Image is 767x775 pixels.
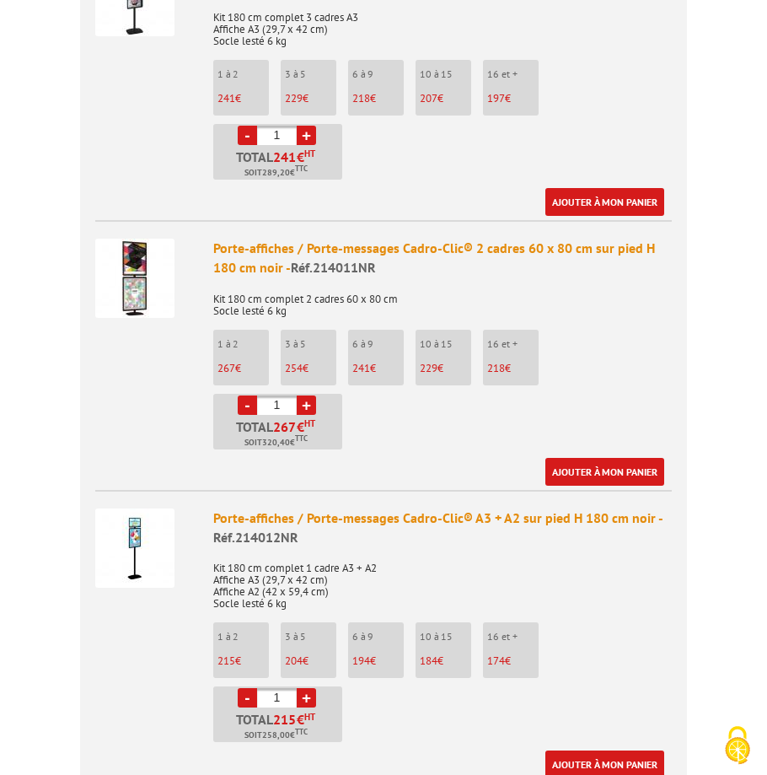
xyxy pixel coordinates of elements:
[297,420,304,433] span: €
[285,655,336,667] p: €
[217,68,269,80] p: 1 à 2
[273,150,297,164] span: 241
[285,93,336,105] p: €
[285,361,303,375] span: 254
[295,433,308,443] sup: TTC
[295,727,308,736] sup: TTC
[352,361,370,375] span: 241
[244,166,308,180] span: Soit €
[244,729,308,742] span: Soit €
[352,631,404,643] p: 6 à 9
[420,655,471,667] p: €
[545,458,664,486] a: Ajouter à mon panier
[304,417,315,429] sup: HT
[285,338,336,350] p: 3 à 5
[420,363,471,374] p: €
[273,420,297,433] span: 267
[285,91,303,105] span: 229
[304,711,315,723] sup: HT
[352,363,404,374] p: €
[217,338,269,350] p: 1 à 2
[262,436,290,449] span: 320,40
[352,654,370,668] span: 194
[217,363,269,374] p: €
[487,338,539,350] p: 16 et +
[487,361,505,375] span: 218
[285,654,303,668] span: 204
[217,713,342,742] p: Total
[217,150,342,180] p: Total
[352,655,404,667] p: €
[545,188,664,216] a: Ajouter à mon panier
[213,239,672,277] div: Porte-affiches / Porte-messages Cadro-Clic® 2 cadres 60 x 80 cm sur pied H 180 cm noir -
[352,68,404,80] p: 6 à 9
[487,91,505,105] span: 197
[262,166,290,180] span: 289,20
[420,91,437,105] span: 207
[487,93,539,105] p: €
[217,93,269,105] p: €
[352,338,404,350] p: 6 à 9
[420,338,471,350] p: 10 à 15
[217,655,269,667] p: €
[217,361,235,375] span: 267
[213,509,672,547] div: Porte-affiches / Porte-messages Cadro-Clic® A3 + A2 sur pied H 180 cm noir -
[420,631,471,643] p: 10 à 15
[297,396,316,415] a: +
[487,68,539,80] p: 16 et +
[95,239,174,318] img: Porte-affiches / Porte-messages Cadro-Clic® 2 cadres 60 x 80 cm sur pied H 180 cm noir
[273,713,297,726] span: 215
[487,363,539,374] p: €
[487,631,539,643] p: 16 et +
[420,93,471,105] p: €
[244,436,308,449] span: Soit €
[213,529,298,546] span: Réf.214012NR
[420,654,437,668] span: 184
[297,126,316,145] a: +
[213,551,672,610] p: Kit 180 cm complet 1 cadre A3 + A2 Affiche A3 (29,7 x 42 cm) Affiche A2 (42 x 59,4 cm) Socle lest...
[238,396,257,415] a: -
[487,655,539,667] p: €
[297,713,304,726] span: €
[297,150,304,164] span: €
[285,68,336,80] p: 3 à 5
[285,631,336,643] p: 3 à 5
[217,420,342,449] p: Total
[487,654,505,668] span: 174
[213,282,672,317] p: Kit 180 cm complet 2 cadres 60 x 80 cm Socle lesté 6 kg
[716,724,759,767] img: Cookies (fenêtre modale)
[420,361,437,375] span: 229
[297,688,316,708] a: +
[352,93,404,105] p: €
[285,363,336,374] p: €
[291,259,376,276] span: Réf.214011NR
[217,654,235,668] span: 215
[238,688,257,708] a: -
[304,148,315,159] sup: HT
[217,91,235,105] span: 241
[217,631,269,643] p: 1 à 2
[295,164,308,173] sup: TTC
[708,718,767,775] button: Cookies (fenêtre modale)
[238,126,257,145] a: -
[95,509,174,588] img: Porte-affiches / Porte-messages Cadro-Clic® A3 + A2 sur pied H 180 cm noir
[420,68,471,80] p: 10 à 15
[352,91,370,105] span: 218
[262,729,290,742] span: 258,00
